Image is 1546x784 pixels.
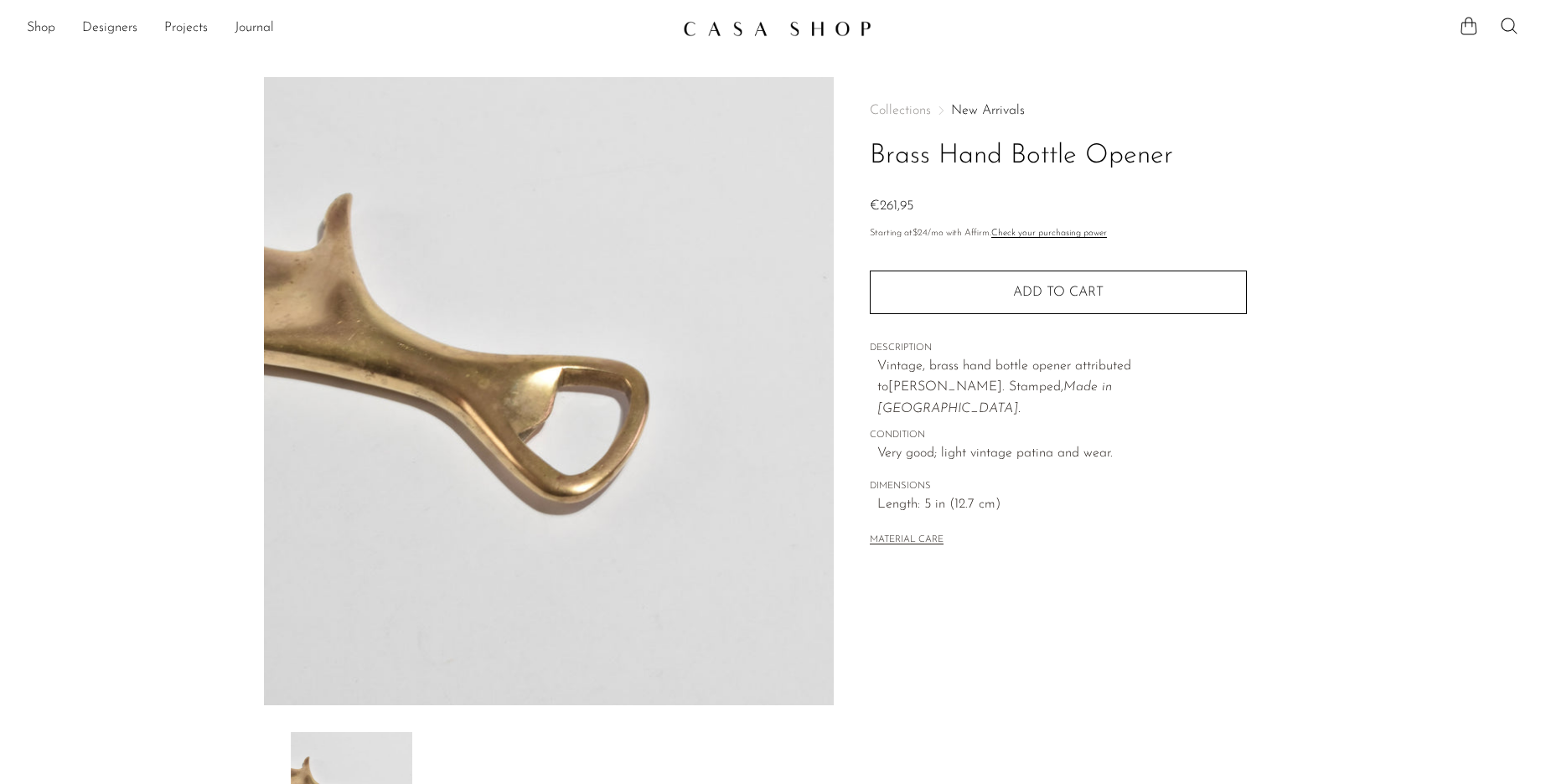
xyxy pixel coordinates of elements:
[82,18,137,39] a: Designers
[870,428,1247,443] span: CONDITION
[877,356,1247,420] p: Vintage, brass hand bottle opener attributed to [PERSON_NAME]. Stamped,
[1013,286,1104,299] span: Add to cart
[264,77,835,705] img: Brass Hand Bottle Opener
[27,14,670,43] nav: Desktop navigation
[27,14,670,43] ul: NEW HEADER MENU
[870,341,1247,356] span: DESCRIPTION
[870,135,1247,178] h1: Brass Hand Bottle Opener
[991,229,1107,238] a: Check your purchasing power - Learn more about Affirm Financing (opens in modal)
[870,199,913,213] span: €261,95
[27,18,55,39] a: Shop
[870,104,1247,117] nav: Breadcrumbs
[877,494,1247,516] span: Length: 5 in (12.7 cm)
[870,271,1247,314] button: Add to cart
[870,534,944,547] button: MATERIAL CARE
[913,229,928,238] span: $24
[877,443,1247,465] span: Very good; light vintage patina and wear.
[870,226,1247,241] p: Starting at /mo with Affirm.
[870,104,931,117] span: Collections
[235,18,274,39] a: Journal
[951,104,1025,117] a: New Arrivals
[870,479,1247,494] span: DIMENSIONS
[164,18,208,39] a: Projects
